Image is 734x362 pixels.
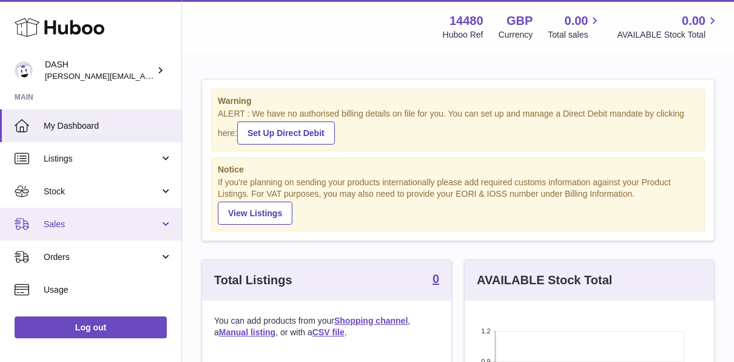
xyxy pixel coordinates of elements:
div: If you're planning on sending your products internationally please add required customs informati... [218,177,698,224]
span: [PERSON_NAME][EMAIL_ADDRESS][DOMAIN_NAME] [45,71,243,81]
strong: Warning [218,95,698,107]
span: Orders [44,251,160,263]
div: DASH [45,59,154,82]
span: Stock [44,186,160,197]
strong: Notice [218,164,698,176]
span: Listings [44,153,160,165]
span: Total sales [548,29,602,41]
div: Huboo Ref [443,29,483,41]
a: Log out [15,316,167,338]
text: 1.2 [481,327,490,335]
span: 0.00 [682,13,705,29]
strong: GBP [507,13,533,29]
a: Shopping channel [334,316,408,326]
a: Set Up Direct Debit [237,121,335,145]
h3: AVAILABLE Stock Total [477,272,612,289]
strong: 0 [433,273,439,285]
h3: Total Listings [214,272,292,289]
span: Usage [44,284,172,296]
a: Manual listing [219,327,275,337]
a: View Listings [218,202,292,225]
div: ALERT : We have no authorised billing details on file for you. You can set up and manage a Direct... [218,108,698,145]
a: 0.00 AVAILABLE Stock Total [617,13,719,41]
span: 0.00 [565,13,588,29]
strong: 14480 [449,13,483,29]
a: CSV file [312,327,345,337]
a: 0.00 Total sales [548,13,602,41]
p: You can add products from your , a , or with a . [214,315,439,338]
span: AVAILABLE Stock Total [617,29,719,41]
span: Sales [44,219,160,230]
a: 0 [433,273,439,287]
div: Currency [499,29,533,41]
span: My Dashboard [44,120,172,132]
img: penny@dash-water.com [15,61,33,80]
